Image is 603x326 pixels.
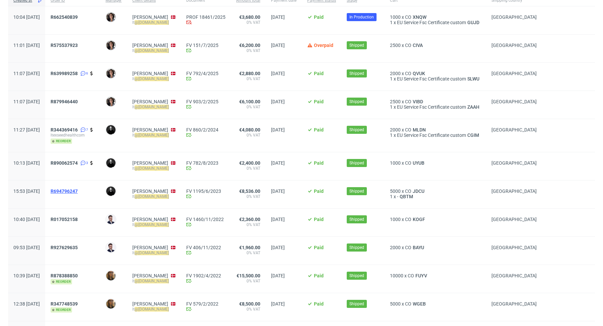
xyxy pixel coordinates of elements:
[51,301,79,307] a: R347748539
[411,301,427,307] a: WGEB
[314,188,324,194] span: Paid
[314,245,324,250] span: Paid
[51,43,78,48] span: R575537923
[491,14,537,20] span: [GEOGRAPHIC_DATA]
[239,14,260,20] span: €3,680.00
[106,186,116,196] img: Grudzień Adrian
[79,127,88,132] a: 7
[135,307,169,312] mark: @[DOMAIN_NAME]
[414,273,428,278] a: FUYV
[390,43,401,48] span: 2500
[51,301,78,307] span: R347748539
[411,99,424,104] a: VIBD
[236,194,260,199] span: 0% VAT
[390,132,393,138] span: 1
[405,217,411,222] span: CO
[390,160,481,166] div: x
[51,160,79,166] a: R890062574
[51,14,78,20] span: R662540839
[398,194,414,199] a: QBTM
[390,104,393,110] span: 1
[132,217,168,222] a: [PERSON_NAME]
[13,301,40,307] span: 12:38 [DATE]
[132,188,168,194] a: [PERSON_NAME]
[135,279,169,283] mark: @[DOMAIN_NAME]
[271,127,285,132] span: [DATE]
[411,245,425,250] a: BAYU
[239,188,260,194] span: €8,536.00
[466,132,480,138] a: CGIM
[186,301,225,307] a: FV 579/2/2022
[405,188,411,194] span: CO
[135,48,169,53] mark: @[DOMAIN_NAME]
[51,99,78,104] span: R879946440
[314,127,324,132] span: Paid
[397,104,466,110] span: EU Service Fsc Certificate custom
[405,301,411,307] span: CO
[314,273,324,278] span: Paid
[314,301,324,307] span: Paid
[466,104,481,110] span: ZAAH
[13,160,40,166] span: 10:13 [DATE]
[405,245,411,250] span: CO
[51,14,79,20] a: R662540839
[239,71,260,76] span: €2,880.00
[349,14,374,20] span: In Production
[132,160,168,166] a: [PERSON_NAME]
[397,194,398,199] span: -
[491,127,537,132] span: [GEOGRAPHIC_DATA]
[239,160,260,166] span: €2,400.00
[271,99,285,104] span: [DATE]
[51,43,79,48] a: R575537923
[106,69,116,78] img: Moreno Martinez Cristina
[132,307,176,312] div: lt
[349,127,364,133] span: Shipped
[411,71,426,76] span: QVUK
[411,188,426,194] span: JDCU
[271,71,285,76] span: [DATE]
[51,71,79,76] a: R639989258
[390,217,401,222] span: 1000
[51,245,79,250] a: R927629635
[132,14,168,20] a: [PERSON_NAME]
[13,99,40,104] span: 11:07 [DATE]
[51,217,78,222] span: R017052158
[86,160,88,166] span: 3
[239,301,260,307] span: €8,500.00
[314,99,324,104] span: Paid
[314,43,333,48] span: Overpaid
[491,71,537,76] span: [GEOGRAPHIC_DATA]
[186,188,225,194] a: FV 1195/6/2023
[314,217,324,222] span: Paid
[135,166,169,171] mark: @[DOMAIN_NAME]
[390,194,481,199] div: x
[390,104,481,110] div: x
[411,43,424,48] a: CIVA
[390,301,481,307] div: x
[132,20,176,25] div: lt
[411,127,427,132] a: MLDN
[51,188,78,194] span: R694796247
[132,43,168,48] a: [PERSON_NAME]
[186,273,225,278] a: FV 1902/4/2022
[314,14,324,20] span: Paid
[106,158,116,168] img: Grudzień Adrian
[236,104,260,110] span: 0% VAT
[349,160,364,166] span: Shipped
[271,273,285,278] span: [DATE]
[390,14,401,20] span: 1000
[271,301,285,307] span: [DATE]
[186,127,225,132] a: FV 860/2/2024
[411,160,426,166] span: UYUB
[390,245,481,250] div: x
[51,217,79,222] a: R017052158
[106,271,116,280] img: Kinga Bielak
[390,301,401,307] span: 5000
[390,43,481,48] div: x
[271,217,285,222] span: [DATE]
[405,71,411,76] span: CO
[51,188,79,194] a: R694796247
[491,160,537,166] span: [GEOGRAPHIC_DATA]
